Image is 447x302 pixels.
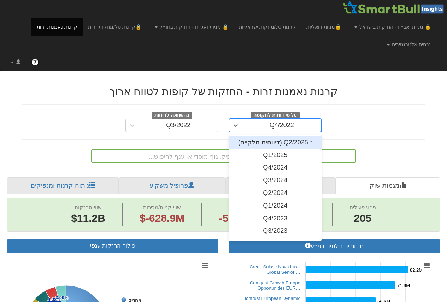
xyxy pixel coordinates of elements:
[143,204,181,210] span: שווי קניות/מכירות
[31,18,83,36] a: קרנות נאמנות זרות
[251,112,300,119] span: על פי דוחות לתקופה
[410,267,423,273] tspan: 82.2M
[13,243,213,249] h3: פילוח החזקות ענפי
[225,177,335,194] a: ניתוח קטגוריה
[92,150,355,162] div: הקלד שם ני״ע, מנפיק, גוף מוסדי או ענף לחיפוש...
[229,174,322,187] div: Q3/2024
[349,18,436,36] a: 🔒 מניות ואג״ח - החזקות בישראל
[83,18,149,36] a: 🔒קרנות סל/מחקות זרות
[270,122,294,129] div: Q4/2022
[229,212,322,225] div: Q4/2023
[229,149,322,162] div: Q1/2025
[140,212,184,224] span: $-628.9M
[75,204,101,210] span: שווי החזקות
[335,177,440,194] a: מגמות שוק
[71,212,105,224] span: $11.2B
[249,264,300,275] a: Credit Suisse Nova Lux - Global Senior …
[149,18,234,36] a: 🔒 מניות ואג״ח - החזקות בחו״ל
[48,297,61,302] tspan: 4.08%
[229,200,322,212] div: Q1/2024
[55,295,69,300] tspan: 3.99%
[349,204,376,210] span: ני״ע פעילים
[219,211,253,226] span: -5.66%
[33,59,37,66] span: ?
[343,0,447,14] img: Smartbull
[382,36,436,53] a: נכסים אלטרנטיבים
[229,225,322,237] div: Q3/2023
[7,177,119,194] a: ניתוח קרנות ומנפיקים
[229,187,322,200] div: Q2/2024
[166,122,190,129] div: Q3/2022
[250,280,300,291] a: Comgest Growth Europe Opportunities EUR…
[349,211,376,226] span: 205
[26,53,44,71] a: ?
[301,18,349,36] a: 🔒מניות דואליות
[229,161,322,174] div: Q4/2024
[234,18,301,36] a: קרנות סל/מחקות ישראליות
[397,283,410,288] tspan: 71.9M
[229,237,322,250] div: Q2/2023
[22,85,425,97] h2: קרנות נאמנות זרות - החזקות של קופות לטווח ארוך
[235,243,435,249] h3: מחזורים בולטים בני״ע
[119,177,225,194] a: פרופיל משקיע
[229,136,322,149] div: * Q2/2025 (דיווחים חלקיים)
[152,112,192,119] span: בהשוואה לדוחות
